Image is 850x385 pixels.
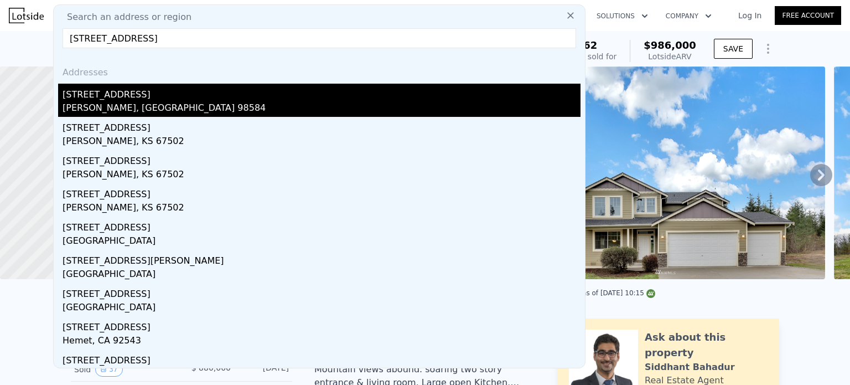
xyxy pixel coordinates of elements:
div: Addresses [58,57,581,84]
a: Log In [725,10,775,21]
div: [PERSON_NAME], KS 67502 [63,168,581,183]
button: SAVE [714,39,753,59]
div: [PERSON_NAME], KS 67502 [63,201,581,217]
div: [PERSON_NAME], KS 67502 [63,135,581,150]
img: NWMLS Logo [646,289,655,298]
div: [GEOGRAPHIC_DATA] [63,268,581,283]
div: Sold [74,362,173,377]
div: [STREET_ADDRESS] [63,150,581,168]
img: Sale: 149194035 Parcel: 103914340 [506,66,825,279]
div: Siddhant Bahadur [645,361,735,374]
button: Solutions [588,6,657,26]
div: Ask about this property [645,330,768,361]
div: Lotside ARV [644,51,696,62]
div: Hemet, CA 92543 [63,334,581,350]
div: [STREET_ADDRESS] [63,84,581,101]
span: Search an address or region [58,11,191,24]
button: View historical data [95,362,122,377]
a: Free Account [775,6,841,25]
div: [STREET_ADDRESS] [63,217,581,234]
div: [STREET_ADDRESS] [63,350,581,367]
div: [PERSON_NAME], [GEOGRAPHIC_DATA] 98584 [63,101,581,117]
div: [GEOGRAPHIC_DATA] [63,301,581,316]
div: [STREET_ADDRESS] [63,283,581,301]
span: $986,000 [644,39,696,51]
button: Show Options [757,38,779,60]
div: [STREET_ADDRESS] [63,183,581,201]
div: [STREET_ADDRESS][PERSON_NAME] [63,250,581,268]
img: Lotside [9,8,44,23]
div: [GEOGRAPHIC_DATA] [63,367,581,383]
div: [GEOGRAPHIC_DATA] [63,234,581,250]
div: [STREET_ADDRESS] [63,316,581,334]
input: Enter an address, city, region, neighborhood or zip code [63,28,576,48]
div: [STREET_ADDRESS] [63,117,581,135]
div: [DATE] [240,362,289,377]
button: Company [657,6,721,26]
